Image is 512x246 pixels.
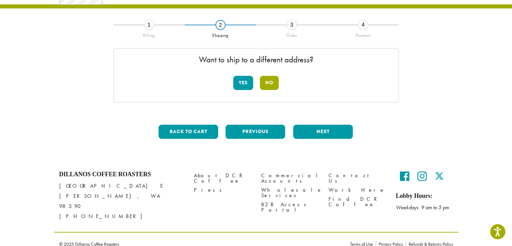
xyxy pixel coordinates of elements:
button: Back to cart [159,125,218,139]
a: Find DCR Coffee [329,194,386,209]
div: 1 [144,20,154,30]
div: Domain Overview [26,40,60,44]
div: Keywords by Traffic [74,40,113,44]
img: tab_keywords_by_traffic_grey.svg [67,39,72,44]
a: Press [194,185,251,194]
a: Wholesale Services [261,185,318,200]
button: Yes [233,76,253,90]
a: B2B Access Portal [261,200,318,214]
div: Domain: [DOMAIN_NAME] [18,18,74,23]
div: 4 [358,20,368,30]
button: Next [293,125,353,139]
div: 3 [287,20,297,30]
p: [GEOGRAPHIC_DATA] E [PERSON_NAME], WA 98390 [PHONE_NUMBER] [59,181,184,221]
p: Want to ship to a different address? [121,55,392,64]
em: Weekdays 9 am to 5 pm [396,204,449,211]
button: No [260,76,279,90]
div: v 4.0.25 [19,11,33,16]
img: tab_domain_overview_orange.svg [18,39,24,44]
div: Billing [113,30,185,38]
a: Work Here [329,185,386,194]
a: About DCR Coffee [194,171,251,185]
img: logo_orange.svg [11,11,16,16]
img: website_grey.svg [11,18,16,23]
div: 2 [215,20,226,30]
div: Payment [328,30,399,38]
div: Order [256,30,328,38]
a: Commercial Accounts [261,171,318,185]
a: Contact Us [329,171,386,185]
div: Shipping [185,30,256,38]
h5: Lobby Hours: [396,192,453,200]
button: Previous [226,125,285,139]
h4: Dillanos Coffee Roasters [59,171,184,178]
